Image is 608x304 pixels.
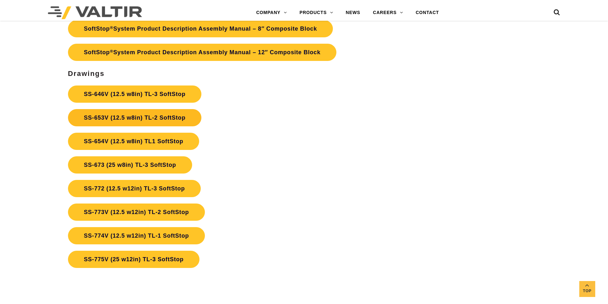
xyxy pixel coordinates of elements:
a: SS-773V (12.5 w12in) TL-2 SoftStop [68,204,205,221]
sup: ® [110,25,113,30]
a: COMPANY [250,6,293,19]
a: SS-653V (12.5 w8in) TL-2 SoftStop [68,109,201,126]
strong: Drawings [68,70,105,78]
sup: ® [110,49,113,54]
a: Top [579,281,595,297]
a: SS-654V (12.5 w8in) TL1 SoftStop [68,133,199,150]
a: SS-774V (12.5 w12in) TL-1 SoftStop [68,227,205,244]
a: SS-772 (12.5 w12in) TL-3 SoftStop [68,180,201,197]
a: CONTACT [409,6,445,19]
a: SS-673 (25 w8in) TL-3 SoftStop [68,156,192,174]
a: SS-775V (25 w12in) TL-3 SoftStop [68,251,200,268]
a: SoftStop®System Product Description Assembly Manual – 12″ Composite Block [68,44,336,61]
a: PRODUCTS [293,6,340,19]
a: SoftStop®System Product Description Assembly Manual – 8″ Composite Block [68,20,333,37]
a: NEWS [339,6,366,19]
a: CAREERS [367,6,409,19]
span: Top [579,287,595,295]
img: Valtir [48,6,142,19]
a: SS-646V (12.5 w8in) TL-3 SoftStop [68,85,201,103]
